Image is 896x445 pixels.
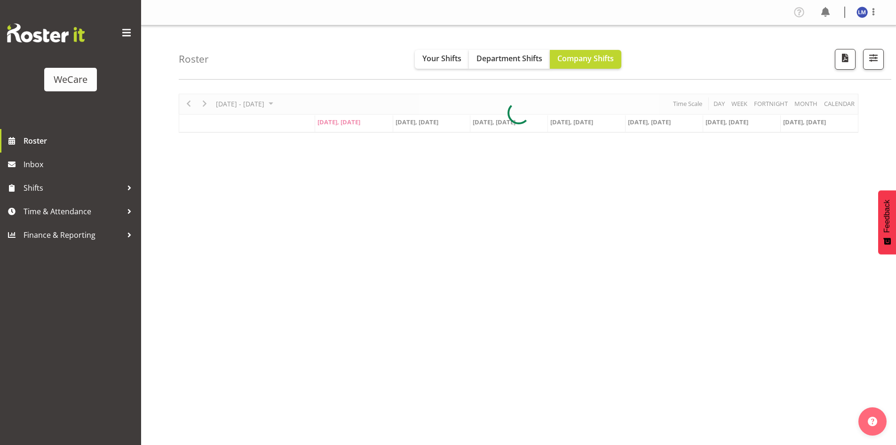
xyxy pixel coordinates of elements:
[54,73,87,87] div: WeCare
[557,53,614,64] span: Company Shifts
[835,49,856,70] button: Download a PDF of the roster according to the set date range.
[24,157,136,171] span: Inbox
[469,50,550,69] button: Department Shifts
[24,134,136,148] span: Roster
[24,181,122,195] span: Shifts
[878,190,896,254] button: Feedback - Show survey
[422,53,461,64] span: Your Shifts
[24,204,122,218] span: Time & Attendance
[24,228,122,242] span: Finance & Reporting
[179,54,209,65] h4: Roster
[863,49,884,70] button: Filter Shifts
[856,7,868,18] img: lainie-montgomery10478.jpg
[476,53,542,64] span: Department Shifts
[868,417,877,426] img: help-xxl-2.png
[7,24,85,42] img: Rosterit website logo
[550,50,621,69] button: Company Shifts
[415,50,469,69] button: Your Shifts
[883,200,891,233] span: Feedback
